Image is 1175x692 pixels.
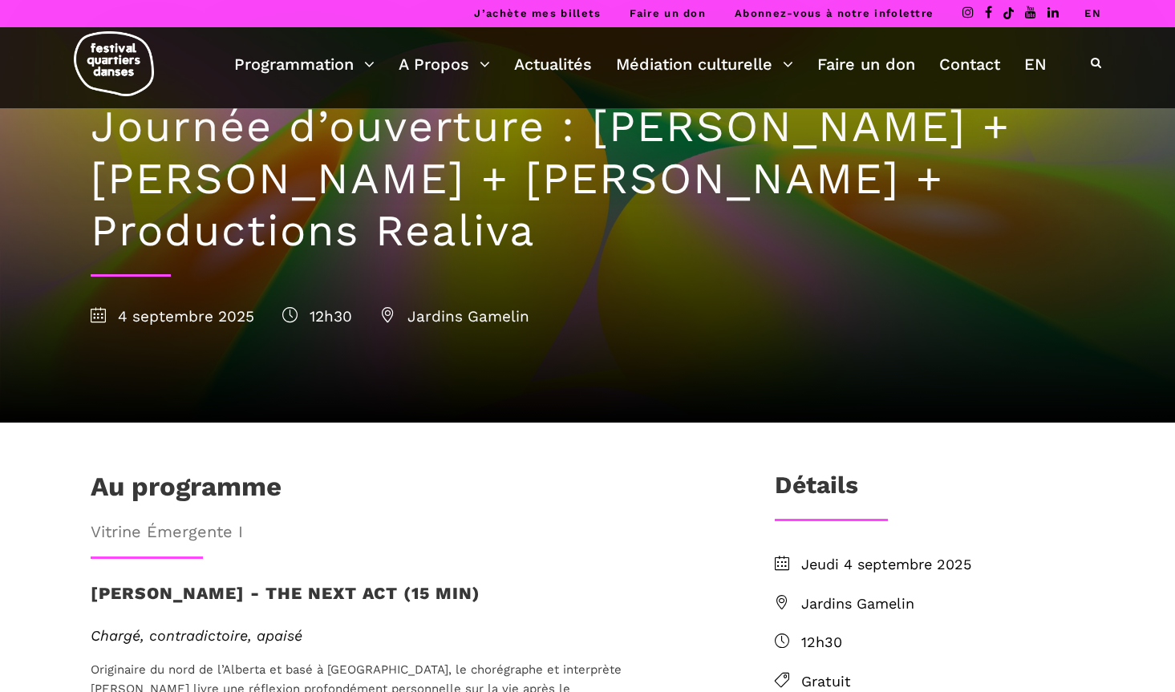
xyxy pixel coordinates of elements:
span: Jardins Gamelin [801,593,1085,616]
a: Programmation [234,51,375,78]
h3: Détails [775,471,858,511]
a: Actualités [514,51,592,78]
h1: Au programme [91,471,282,511]
h3: [PERSON_NAME] - the next act (15 min) [91,583,480,623]
a: Contact [939,51,1000,78]
span: 12h30 [282,307,352,326]
h1: Journée d’ouverture : [PERSON_NAME] + [PERSON_NAME] + [PERSON_NAME] + Productions Realiva [91,101,1085,257]
a: Abonnez-vous à notre infolettre [735,7,934,19]
a: Médiation culturelle [616,51,793,78]
a: EN [1084,7,1101,19]
a: J’achète mes billets [474,7,601,19]
a: EN [1024,51,1047,78]
a: Faire un don [630,7,706,19]
img: logo-fqd-med [74,31,154,96]
span: Jeudi 4 septembre 2025 [801,553,1085,577]
em: Chargé, contradictoire, apaisé [91,627,302,644]
span: 4 septembre 2025 [91,307,254,326]
span: 12h30 [801,631,1085,654]
a: A Propos [399,51,490,78]
a: Faire un don [817,51,915,78]
span: Jardins Gamelin [380,307,529,326]
span: Vitrine Émergente I [91,519,723,544]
